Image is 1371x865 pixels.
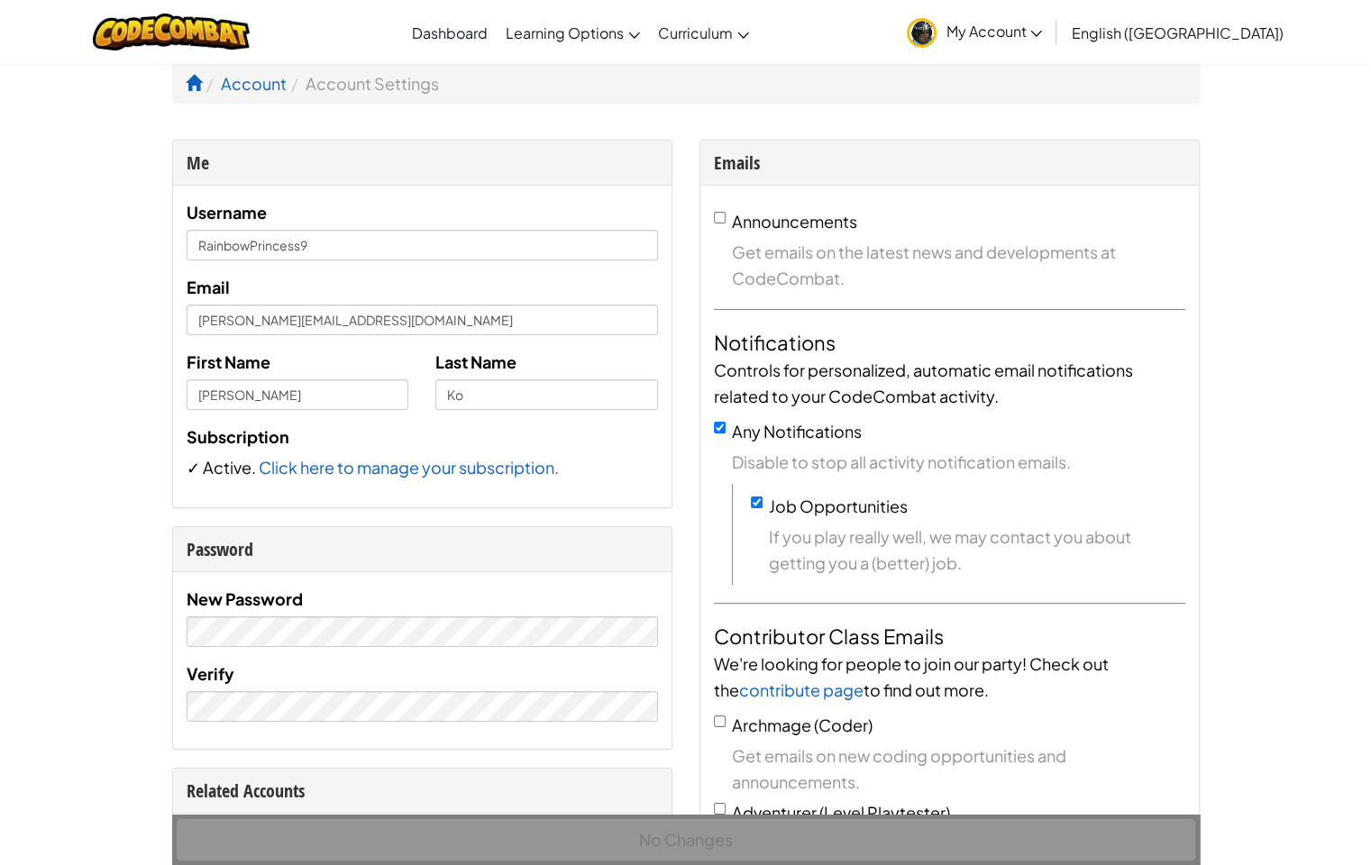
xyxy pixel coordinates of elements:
[403,8,497,57] a: Dashboard
[732,715,811,735] span: Archmage
[251,457,259,478] span: .
[187,199,267,225] label: Username
[203,457,251,478] span: Active
[187,423,289,450] label: Subscription
[714,622,1185,651] h4: Contributor Class Emails
[739,679,864,700] a: contribute page
[819,802,950,823] span: (Level Playtester)
[946,22,1042,41] span: My Account
[187,660,234,687] label: Verify
[187,349,270,375] label: First Name
[221,73,287,94] a: Account
[1062,8,1292,57] a: English ([GEOGRAPHIC_DATA])
[732,239,1185,291] span: Get emails on the latest news and developments at CodeCombat.
[732,742,1185,795] span: Get emails on new coding opportunities and announcements.
[732,802,817,823] span: Adventurer
[732,421,862,442] label: Any Notifications
[864,679,989,700] span: to find out more.
[187,536,658,562] div: Password
[259,457,559,478] a: Click here to manage your subscription.
[769,496,908,516] label: Job Opportunities
[714,653,1109,700] span: We're looking for people to join our party! Check out the
[714,360,1133,406] span: Controls for personalized, automatic email notifications related to your CodeCombat activity.
[907,18,937,48] img: avatar
[93,14,251,50] img: CodeCombat logo
[658,23,733,42] span: Curriculum
[898,4,1051,60] a: My Account
[732,449,1185,475] span: Disable to stop all activity notification emails.
[714,150,1185,176] div: Emails
[187,277,230,297] span: Email
[187,457,203,478] span: ✓
[187,150,658,176] div: Me
[769,524,1185,576] span: If you play really well, we may contact you about getting you a (better) job.
[814,715,873,735] span: (Coder)
[435,349,516,375] label: Last Name
[187,586,303,612] label: New Password
[1071,23,1283,42] span: English ([GEOGRAPHIC_DATA])
[497,8,649,57] a: Learning Options
[714,328,1185,357] h4: Notifications
[287,70,439,96] li: Account Settings
[506,23,624,42] span: Learning Options
[732,211,857,232] label: Announcements
[187,778,658,804] div: Related Accounts
[649,8,758,57] a: Curriculum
